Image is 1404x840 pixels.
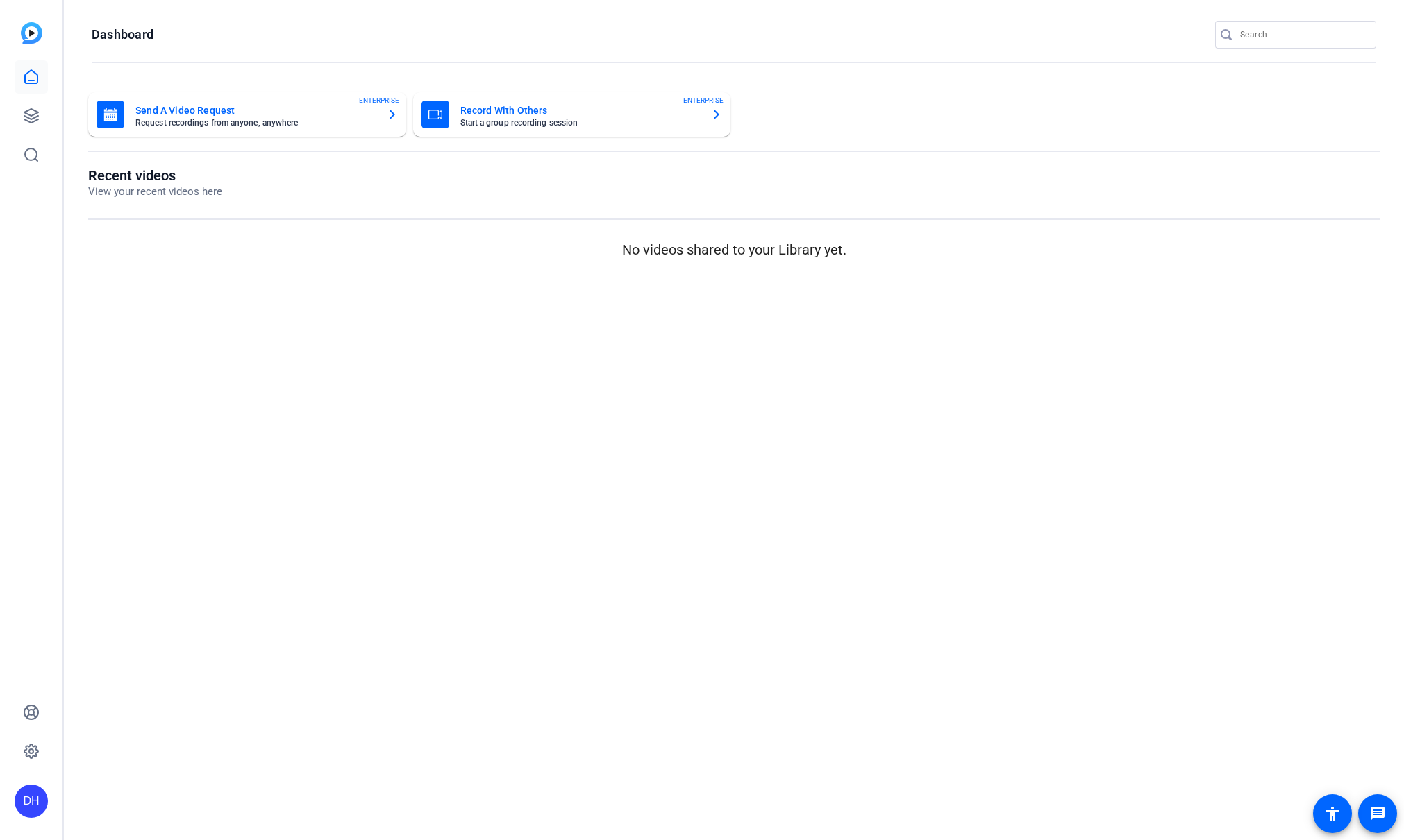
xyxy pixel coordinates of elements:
mat-card-subtitle: Request recordings from anyone, anywhere [135,119,376,127]
img: blue-gradient.svg [21,22,42,44]
p: View your recent videos here [88,184,222,200]
button: Record With OthersStart a group recording sessionENTERPRISE [413,92,731,137]
h1: Dashboard [92,26,153,43]
p: No videos shared to your Library yet. [88,239,1380,260]
mat-card-title: Send A Video Request [135,102,376,119]
mat-card-subtitle: Start a group recording session [460,119,701,127]
mat-icon: accessibility [1324,805,1341,822]
h1: Recent videos [88,167,222,184]
button: Send A Video RequestRequest recordings from anyone, anywhereENTERPRISE [88,92,406,137]
span: ENTERPRISE [359,95,399,105]
mat-icon: message [1369,805,1386,822]
input: Search [1240,26,1365,43]
span: ENTERPRISE [683,95,724,105]
mat-card-title: Record With Others [460,102,701,119]
div: DH [15,785,48,818]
